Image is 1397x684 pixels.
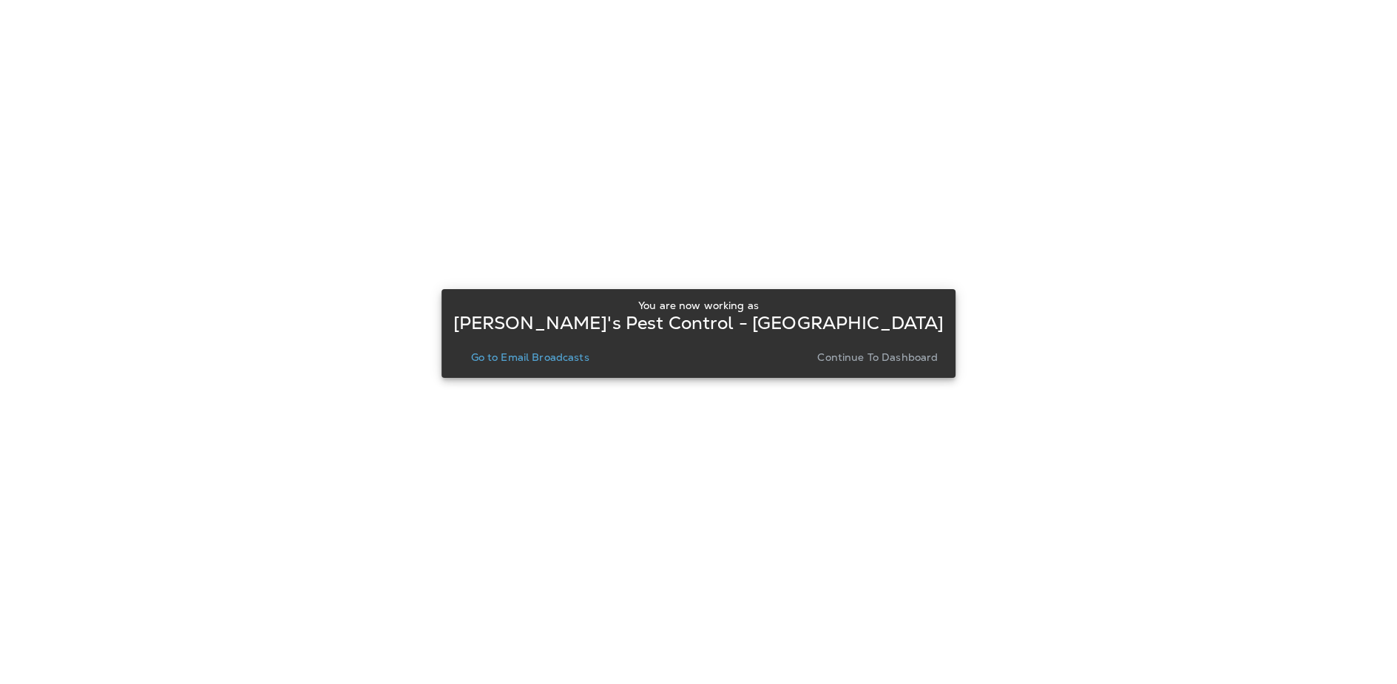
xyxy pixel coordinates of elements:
p: Go to Email Broadcasts [471,351,589,363]
button: Continue to Dashboard [811,347,944,368]
p: You are now working as [638,299,759,311]
button: Go to Email Broadcasts [465,347,595,368]
p: [PERSON_NAME]'s Pest Control - [GEOGRAPHIC_DATA] [453,317,944,329]
p: Continue to Dashboard [817,351,938,363]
